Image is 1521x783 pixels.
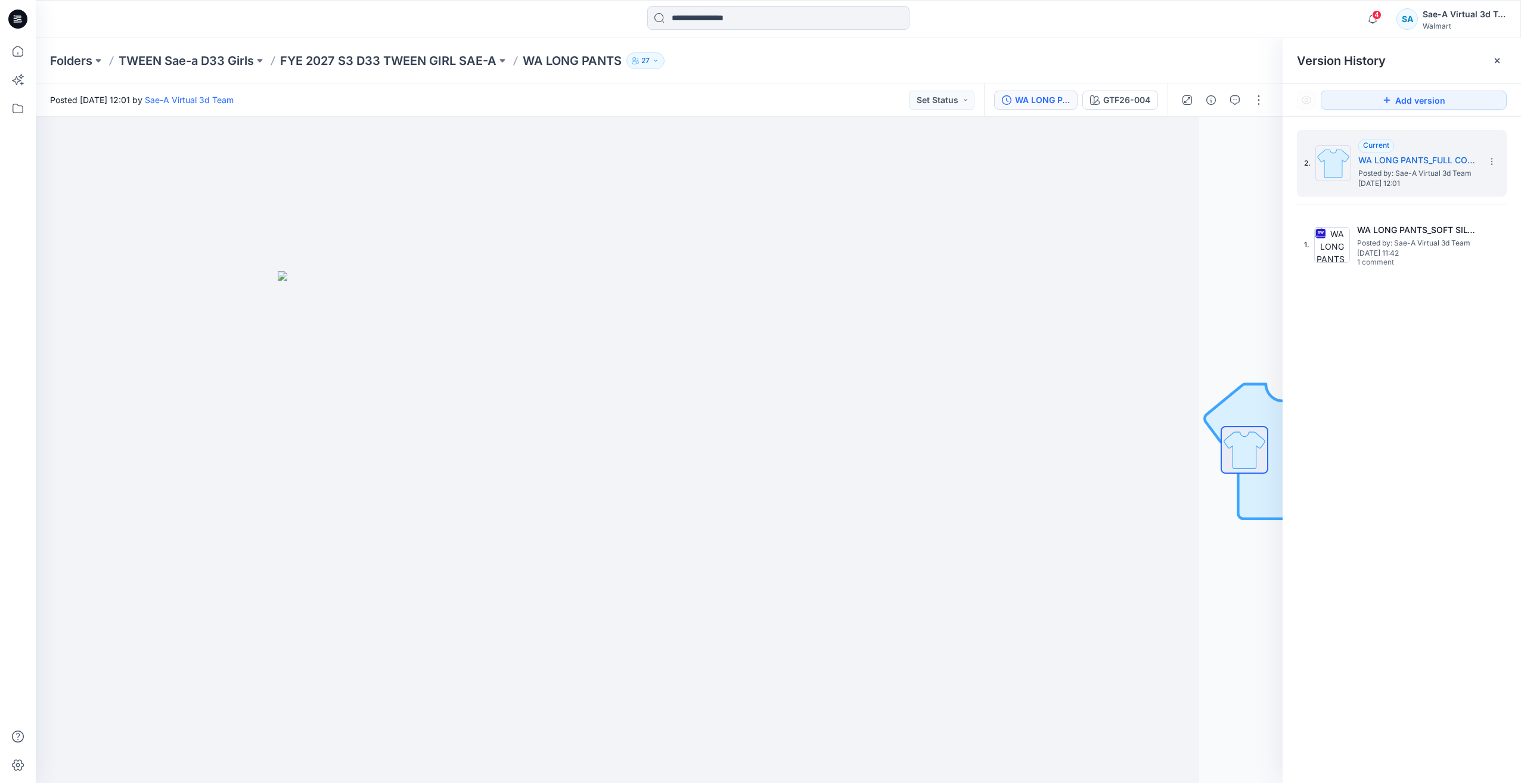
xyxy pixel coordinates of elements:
img: All colorways [1222,427,1267,473]
p: 27 [641,54,650,67]
span: Posted [DATE] 12:01 by [50,94,234,106]
a: FYE 2027 S3 D33 TWEEN GIRL SAE-A [280,52,496,69]
a: Sae-A Virtual 3d Team [145,95,234,105]
img: WA LONG PANTS_FULL COLORWAYS [1315,145,1351,181]
button: Add version [1321,91,1507,110]
span: Posted by: Sae-A Virtual 3d Team [1357,237,1476,249]
span: Posted by: Sae-A Virtual 3d Team [1358,167,1477,179]
span: 4 [1372,10,1382,20]
button: Close [1492,56,1502,66]
span: 1. [1304,240,1309,250]
h5: WA LONG PANTS_FULL COLORWAYS [1358,153,1477,167]
div: Sae-A Virtual 3d Team [1423,7,1506,21]
div: Walmart [1423,21,1506,30]
h5: WA LONG PANTS_SOFT SILVER [1357,223,1476,237]
span: Current [1363,141,1389,150]
div: GTF26-004 [1103,94,1150,107]
a: TWEEN Sae-a D33 Girls [119,52,254,69]
button: GTF26-004 [1082,91,1158,110]
button: Details [1202,91,1221,110]
a: Folders [50,52,92,69]
span: [DATE] 12:01 [1358,179,1477,188]
button: WA LONG PANTS_FULL COLORWAYS [994,91,1078,110]
img: WA LONG PANTS_SOFT SILVER [1314,227,1350,263]
div: SA [1396,8,1418,30]
span: [DATE] 11:42 [1357,249,1476,257]
button: Show Hidden Versions [1297,91,1316,110]
span: 1 comment [1357,258,1441,268]
span: Version History [1297,54,1386,68]
button: 27 [626,52,665,69]
span: 2. [1304,158,1311,169]
img: eyJhbGciOiJIUzI1NiIsImtpZCI6IjAiLCJzbHQiOiJzZXMiLCJ0eXAiOiJKV1QifQ.eyJkYXRhIjp7InR5cGUiOiJzdG9yYW... [278,271,874,783]
img: No Outline [1199,366,1366,533]
p: WA LONG PANTS [523,52,622,69]
div: WA LONG PANTS_FULL COLORWAYS [1015,94,1070,107]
